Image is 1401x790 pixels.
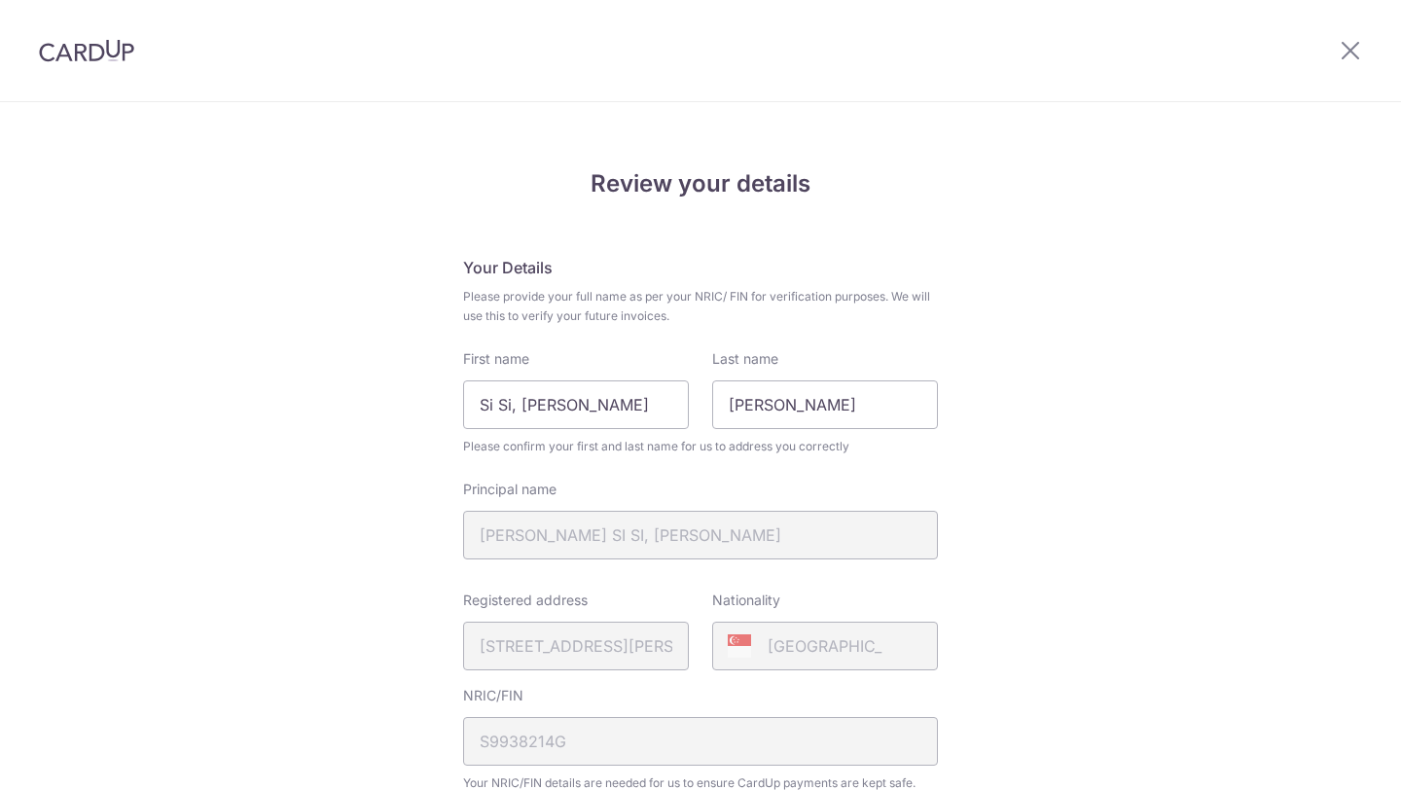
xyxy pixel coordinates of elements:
[1275,732,1382,780] iframe: Opens a widget where you can find more information
[463,349,529,369] label: First name
[463,591,588,610] label: Registered address
[39,39,134,62] img: CardUp
[463,686,523,705] label: NRIC/FIN
[463,287,938,326] span: Please provide your full name as per your NRIC/ FIN for verification purposes. We will use this t...
[712,591,780,610] label: Nationality
[463,256,938,279] h5: Your Details
[463,166,938,201] h4: Review your details
[463,380,689,429] input: First Name
[463,480,557,499] label: Principal name
[463,437,938,456] span: Please confirm your first and last name for us to address you correctly
[712,349,778,369] label: Last name
[712,380,938,429] input: Last name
